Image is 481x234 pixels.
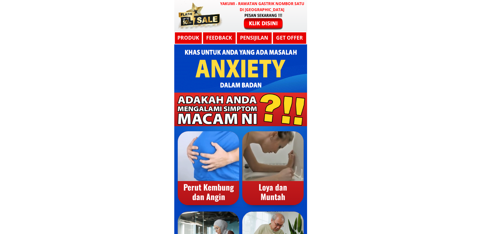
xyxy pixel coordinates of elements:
[274,34,305,42] h3: GET OFFER
[203,34,236,42] h3: Feedback
[238,34,270,42] h3: Pensijilan
[242,182,304,201] div: Loya dan Muntah
[178,182,239,201] div: Perut Kembung dan Angin
[174,34,202,42] h3: Produk
[219,1,305,13] h3: YAKUMI - Rawatan Gastrik Nombor Satu di [GEOGRAPHIC_DATA]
